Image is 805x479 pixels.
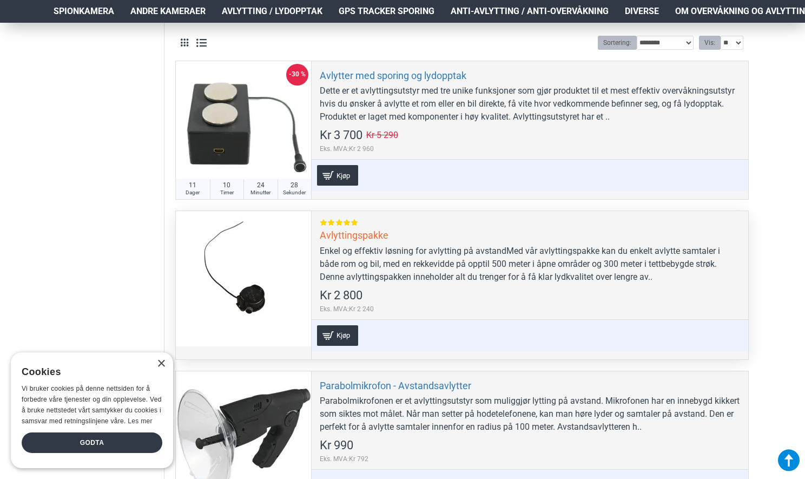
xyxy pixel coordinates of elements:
span: Andre kameraer [130,5,206,18]
div: Enkel og effektiv løsning for avlytting på avstandMed vår avlyttingspakke kan du enkelt avlytte s... [320,245,740,284]
span: Kjøp [334,332,353,339]
span: Kjøp [334,172,353,179]
label: Sortering: [598,36,637,50]
span: Eks. MVA:Kr 2 960 [320,144,398,154]
span: Kr 990 [320,439,353,451]
a: Avlytter med sporing og lydopptak Avlytter med sporing og lydopptak [176,61,311,196]
span: Eks. MVA:Kr 2 240 [320,304,374,314]
div: Godta [22,432,162,453]
label: Vis: [699,36,721,50]
span: Diverse [625,5,659,18]
a: Parabolmikrofon - Avstandsavlytter [320,379,471,392]
a: Avlytter med sporing og lydopptak [320,69,466,82]
div: Dette er et avlyttingsutstyr med tre unike funksjoner som gjør produktet til et mest effektiv ove... [320,84,740,123]
span: Kr 3 700 [320,129,362,141]
a: Les mer, opens a new window [128,417,152,425]
span: Eks. MVA:Kr 792 [320,454,368,464]
span: Kr 2 800 [320,290,362,301]
div: Close [157,360,165,368]
span: Vi bruker cookies på denne nettsiden for å forbedre våre tjenester og din opplevelse. Ved å bruke... [22,385,162,424]
span: Avlytting / Lydopptak [222,5,322,18]
a: Avlyttingspakke Avlyttingspakke [176,211,311,346]
span: Kr 5 290 [366,131,398,140]
a: Avlyttingspakke [320,229,388,241]
div: Parabolmikrofonen er et avlyttingsutstyr som muliggjør lytting på avstand. Mikrofonen har en inne... [320,395,740,434]
span: Anti-avlytting / Anti-overvåkning [451,5,609,18]
span: Spionkamera [54,5,114,18]
div: Cookies [22,360,155,384]
span: GPS Tracker Sporing [339,5,434,18]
